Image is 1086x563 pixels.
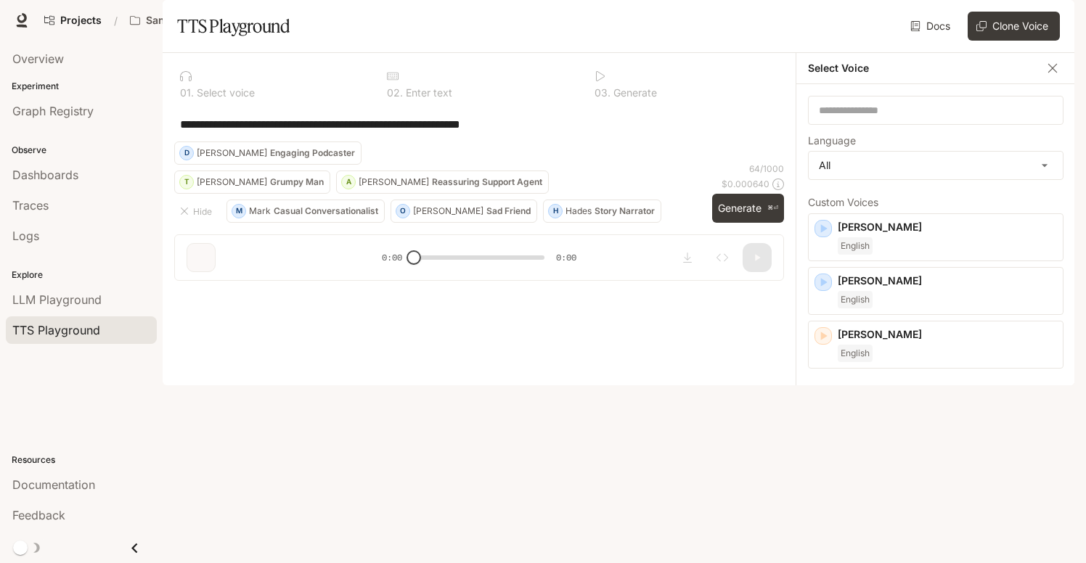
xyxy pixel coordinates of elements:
p: 0 3 . [595,88,611,98]
span: English [838,291,873,308]
p: Story Narrator [595,207,655,215]
p: Hades [566,207,592,215]
p: [PERSON_NAME] [197,149,267,157]
p: [PERSON_NAME] [197,178,267,186]
p: Reassuring Support Agent [432,178,542,186]
p: [PERSON_NAME] [838,274,1057,288]
p: Generate [611,88,657,98]
p: Casual Conversationalist [274,207,378,215]
h1: TTS Playground [177,12,290,41]
button: Clone Voice [968,12,1060,41]
a: Docs [907,12,956,41]
div: O [396,200,409,223]
button: Generate⌘⏎ [712,194,784,223]
button: MMarkCasual Conversationalist [226,200,385,223]
span: English [838,237,873,255]
a: Go to projects [38,6,108,35]
p: 0 1 . [180,88,194,98]
p: 64 / 1000 [749,163,784,175]
p: Mark [249,207,271,215]
p: ⌘⏎ [767,204,778,213]
button: Open workspace menu [123,6,224,35]
div: A [342,170,355,194]
p: Engaging Podcaster [270,149,355,157]
p: Sandcastle [146,15,201,27]
span: Projects [60,15,102,27]
p: 0 2 . [387,88,403,98]
p: [PERSON_NAME] [838,327,1057,342]
p: Language [808,136,856,146]
button: D[PERSON_NAME]Engaging Podcaster [174,141,362,165]
p: Grumpy Man [270,178,324,186]
div: T [180,170,193,194]
div: H [549,200,562,223]
p: Select voice [194,88,255,98]
div: D [180,141,193,165]
button: T[PERSON_NAME]Grumpy Man [174,170,330,194]
p: [PERSON_NAME] [413,207,483,215]
button: O[PERSON_NAME]Sad Friend [391,200,537,223]
p: Sad Friend [486,207,531,215]
span: English [838,345,873,362]
p: Enter text [403,88,452,98]
div: M [232,200,245,223]
div: All [809,152,1063,179]
p: [PERSON_NAME] [838,220,1057,234]
p: [PERSON_NAME] [359,178,429,186]
button: A[PERSON_NAME]Reassuring Support Agent [336,170,549,194]
p: Custom Voices [808,197,1063,207]
div: / [108,13,123,28]
button: Hide [174,200,221,223]
button: HHadesStory Narrator [543,200,661,223]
